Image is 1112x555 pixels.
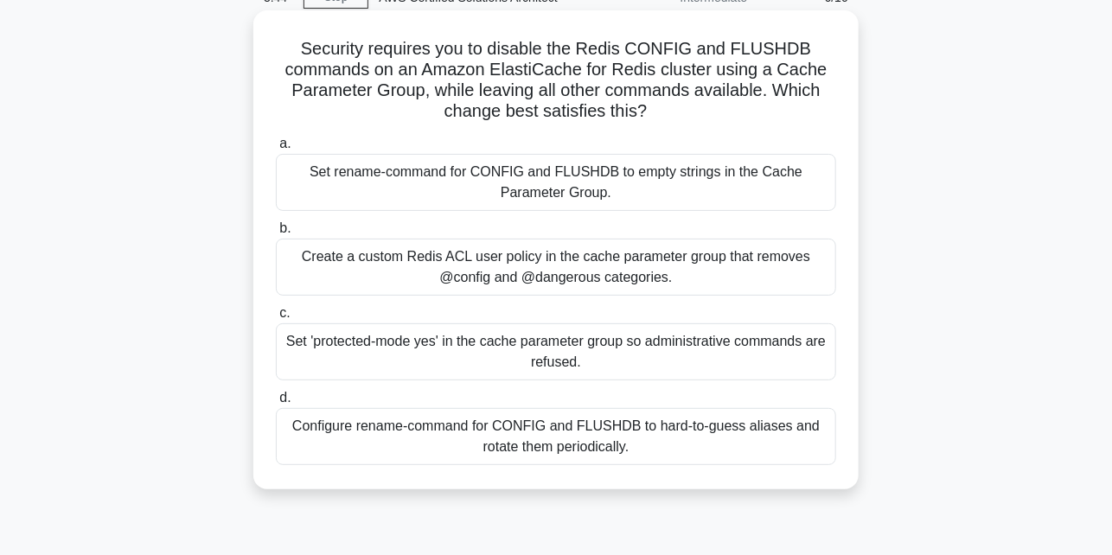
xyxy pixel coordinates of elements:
div: Set 'protected-mode yes' in the cache parameter group so administrative commands are refused. [276,323,836,380]
h5: Security requires you to disable the Redis CONFIG and FLUSHDB commands on an Amazon ElastiCache f... [274,38,838,123]
span: a. [279,136,291,150]
div: Set rename-command for CONFIG and FLUSHDB to empty strings in the Cache Parameter Group. [276,154,836,211]
div: Create a custom Redis ACL user policy in the cache parameter group that removes @config and @dang... [276,239,836,296]
span: d. [279,390,291,405]
span: b. [279,220,291,235]
span: c. [279,305,290,320]
div: Configure rename-command for CONFIG and FLUSHDB to hard-to-guess aliases and rotate them periodic... [276,408,836,465]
